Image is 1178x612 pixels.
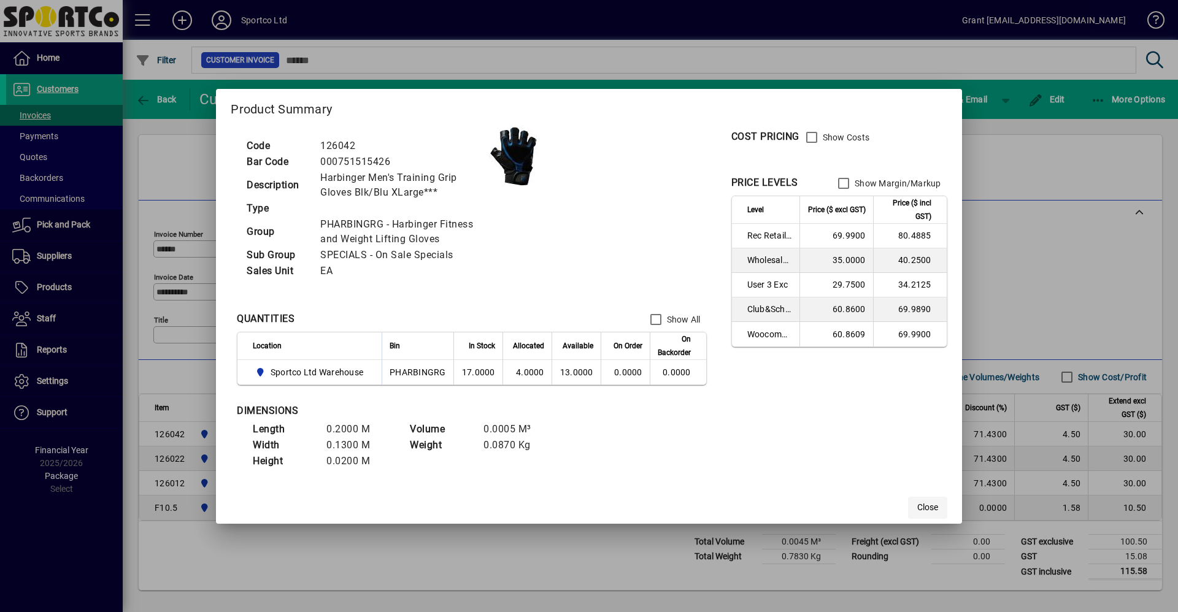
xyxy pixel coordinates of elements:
td: Code [241,138,314,154]
td: 17.0000 [453,360,502,384]
div: QUANTITIES [237,312,294,326]
td: 13.0000 [552,360,601,384]
td: 29.7500 [799,273,873,297]
td: SPECIALS - On Sale Specials [314,247,489,263]
td: 34.2125 [873,273,947,297]
span: Sportco Ltd Warehouse [271,366,363,378]
td: Volume [404,421,477,437]
td: 0.2000 M [320,421,394,437]
span: Location [253,339,282,353]
span: 0.0000 [614,367,642,377]
span: Allocated [513,339,544,353]
span: Bin [390,339,400,353]
td: Harbinger Men's Training Grip Gloves Blk/Blu XLarge*** [314,170,489,201]
div: DIMENSIONS [237,404,544,418]
span: Woocommerce Retail [747,328,792,340]
td: 0.0000 [650,360,706,384]
td: 0.0200 M [320,453,394,469]
h2: Product Summary [216,89,961,124]
td: Bar Code [241,154,314,170]
span: Available [563,339,593,353]
span: User 3 Exc [747,278,792,291]
img: contain [489,125,537,186]
span: Price ($ excl GST) [808,203,866,216]
td: Group [241,216,314,247]
td: 4.0000 [502,360,552,384]
div: PRICE LEVELS [731,175,798,190]
span: In Stock [469,339,495,353]
label: Show All [664,313,701,326]
td: 0.0870 Kg [477,437,551,453]
td: Description [241,170,314,201]
td: Sub Group [241,247,314,263]
span: Sportco Ltd Warehouse [253,365,368,380]
td: PHARBINGRG - Harbinger Fitness and Weight Lifting Gloves [314,216,489,247]
span: On Order [614,339,642,353]
span: Level [747,203,764,216]
td: 0.0005 M³ [477,421,551,437]
td: Weight [404,437,477,453]
span: Wholesale Exc [747,254,792,266]
span: Club&School Exc [747,303,792,315]
td: EA [314,263,489,279]
td: 0.1300 M [320,437,394,453]
td: 000751515426 [314,154,489,170]
td: 69.9900 [799,224,873,248]
td: Length [247,421,320,437]
label: Show Margin/Markup [852,177,941,189]
td: PHARBINGRG [382,360,453,384]
span: Rec Retail Inc [747,229,792,242]
td: Sales Unit [241,263,314,279]
td: 60.8609 [799,322,873,346]
td: 69.9890 [873,297,947,322]
label: Show Costs [820,131,870,143]
td: 69.9900 [873,322,947,346]
td: 35.0000 [799,248,873,273]
td: 40.2500 [873,248,947,273]
td: Type [241,201,314,216]
div: COST PRICING [731,129,799,144]
span: On Backorder [658,332,691,359]
button: Close [908,497,947,519]
td: Height [247,453,320,469]
td: 126042 [314,138,489,154]
td: Width [247,437,320,453]
span: Price ($ incl GST) [881,196,931,223]
span: Close [917,501,938,514]
td: 60.8600 [799,297,873,322]
td: 80.4885 [873,224,947,248]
